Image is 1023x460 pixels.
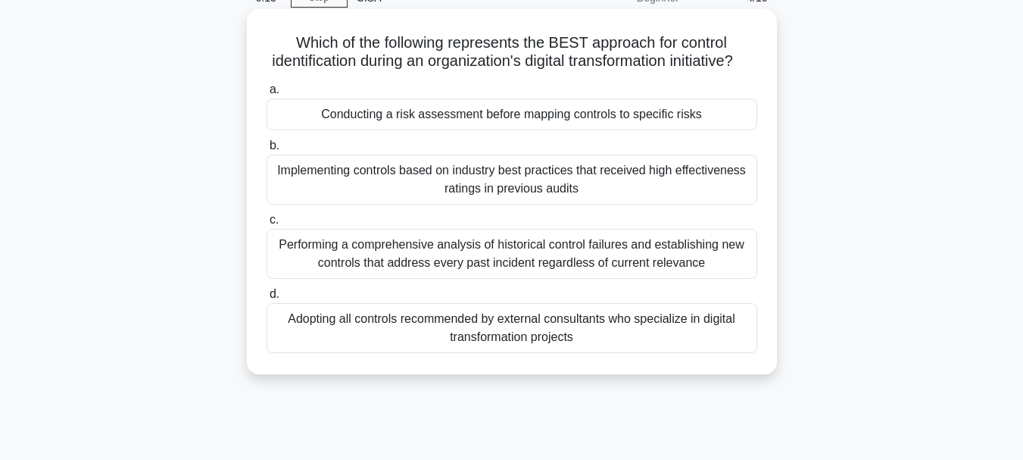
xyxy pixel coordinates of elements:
div: Conducting a risk assessment before mapping controls to specific risks [267,99,757,130]
span: c. [270,213,279,226]
div: Performing a comprehensive analysis of historical control failures and establishing new controls ... [267,229,757,279]
h5: Which of the following represents the BEST approach for control identification during an organiza... [265,33,759,71]
div: Implementing controls based on industry best practices that received high effectiveness ratings i... [267,155,757,205]
span: a. [270,83,279,95]
span: d. [270,287,279,300]
span: b. [270,139,279,152]
div: Adopting all controls recommended by external consultants who specialize in digital transformatio... [267,303,757,353]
